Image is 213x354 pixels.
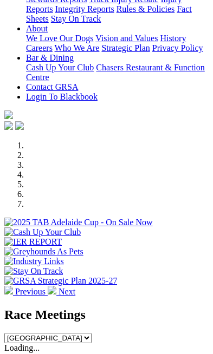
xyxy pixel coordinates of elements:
a: Stay On Track [51,14,101,23]
span: Loading... [4,343,40,352]
img: 2025 TAB Adelaide Cup - On Sale Now [4,218,153,227]
a: Who We Are [55,43,100,53]
a: Contact GRSA [26,82,78,91]
img: logo-grsa-white.png [4,110,13,119]
span: Next [59,287,75,296]
a: History [160,34,186,43]
a: Rules & Policies [117,4,175,14]
span: Previous [15,287,46,296]
a: Privacy Policy [152,43,203,53]
a: Fact Sheets [26,4,192,23]
img: Stay On Track [4,266,63,276]
a: Chasers Restaurant & Function Centre [26,63,205,82]
img: Greyhounds As Pets [4,247,83,257]
a: About [26,24,48,33]
img: IER REPORT [4,237,62,247]
a: Strategic Plan [101,43,150,53]
img: chevron-left-pager-white.svg [4,286,13,294]
div: Bar & Dining [26,63,209,82]
a: Next [48,287,75,296]
a: Careers [26,43,53,53]
a: Login To Blackbook [26,92,98,101]
img: GRSA Strategic Plan 2025-27 [4,276,117,286]
a: Bar & Dining [26,53,74,62]
img: Industry Links [4,257,64,266]
img: chevron-right-pager-white.svg [48,286,56,294]
img: Cash Up Your Club [4,227,81,237]
a: Cash Up Your Club [26,63,94,72]
a: Vision and Values [95,34,158,43]
a: Integrity Reports [55,4,114,14]
a: We Love Our Dogs [26,34,93,43]
img: facebook.svg [4,121,13,130]
img: twitter.svg [15,121,24,130]
h2: Race Meetings [4,307,209,322]
div: About [26,34,209,53]
a: Previous [4,287,48,296]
